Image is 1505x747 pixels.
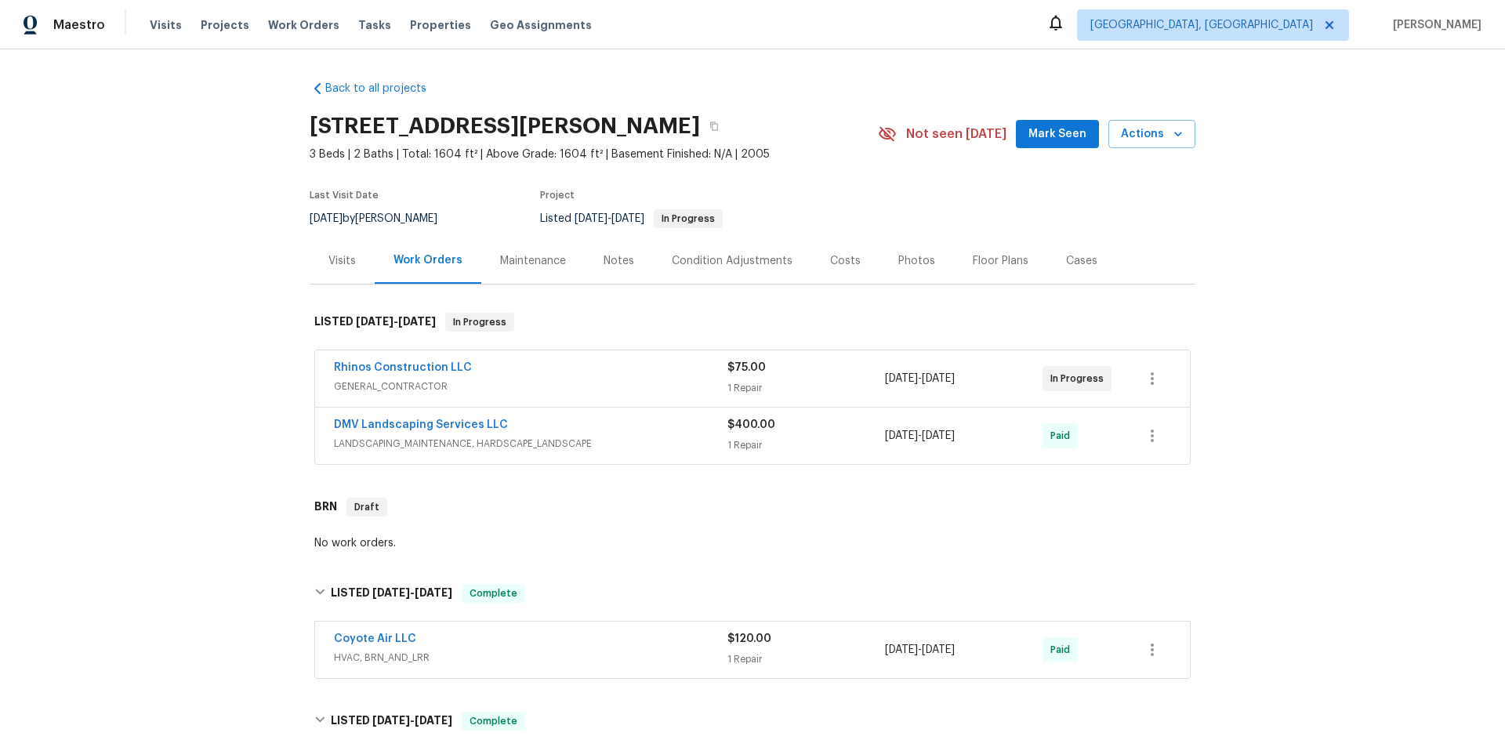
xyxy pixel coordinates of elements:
span: - [372,587,452,598]
span: [DATE] [922,373,955,384]
div: Cases [1066,253,1097,269]
div: LISTED [DATE]-[DATE]In Progress [310,297,1195,347]
span: [DATE] [310,213,343,224]
div: Visits [328,253,356,269]
span: Maestro [53,17,105,33]
div: 1 Repair [727,380,885,396]
span: - [372,715,452,726]
h6: BRN [314,498,337,517]
span: [DATE] [372,715,410,726]
span: [DATE] [398,316,436,327]
button: Mark Seen [1016,120,1099,149]
div: 1 Repair [727,437,885,453]
span: Visits [150,17,182,33]
button: Copy Address [700,112,728,140]
span: Project [540,190,575,200]
span: Work Orders [268,17,339,33]
div: Maintenance [500,253,566,269]
span: [PERSON_NAME] [1387,17,1481,33]
span: [DATE] [575,213,607,224]
a: Back to all projects [310,81,460,96]
span: [DATE] [356,316,393,327]
a: Coyote Air LLC [334,633,416,644]
div: Costs [830,253,861,269]
span: HVAC, BRN_AND_LRR [334,650,727,665]
div: BRN Draft [310,482,1195,532]
div: by [PERSON_NAME] [310,209,456,228]
h2: [STREET_ADDRESS][PERSON_NAME] [310,118,700,134]
a: DMV Landscaping Services LLC [334,419,508,430]
button: Actions [1108,120,1195,149]
h6: LISTED [314,313,436,332]
span: [DATE] [415,587,452,598]
h6: LISTED [331,712,452,731]
div: No work orders. [314,535,1191,551]
span: $400.00 [727,419,775,430]
div: Notes [604,253,634,269]
span: $120.00 [727,633,771,644]
div: Condition Adjustments [672,253,792,269]
span: - [885,642,955,658]
span: [DATE] [922,430,955,441]
span: [DATE] [885,644,918,655]
span: [DATE] [611,213,644,224]
span: [GEOGRAPHIC_DATA], [GEOGRAPHIC_DATA] [1090,17,1313,33]
span: Geo Assignments [490,17,592,33]
div: LISTED [DATE]-[DATE]Complete [310,568,1195,618]
span: Paid [1050,642,1076,658]
div: Work Orders [393,252,462,268]
h6: LISTED [331,584,452,603]
span: [DATE] [885,373,918,384]
span: Tasks [358,20,391,31]
span: Not seen [DATE] [906,126,1006,142]
span: 3 Beds | 2 Baths | Total: 1604 ft² | Above Grade: 1604 ft² | Basement Finished: N/A | 2005 [310,147,878,162]
span: [DATE] [922,644,955,655]
span: In Progress [655,214,721,223]
span: - [885,371,955,386]
span: Mark Seen [1028,125,1086,144]
span: [DATE] [885,430,918,441]
span: Properties [410,17,471,33]
span: Projects [201,17,249,33]
span: - [356,316,436,327]
span: In Progress [1050,371,1110,386]
span: [DATE] [372,587,410,598]
span: Last Visit Date [310,190,379,200]
span: $75.00 [727,362,766,373]
span: Actions [1121,125,1183,144]
div: 1 Repair [727,651,885,667]
a: Rhinos Construction LLC [334,362,472,373]
div: LISTED [DATE]-[DATE]Complete [310,696,1195,746]
span: Draft [348,499,386,515]
span: Complete [463,586,524,601]
span: - [575,213,644,224]
span: In Progress [447,314,513,330]
div: Photos [898,253,935,269]
span: Complete [463,713,524,729]
span: [DATE] [415,715,452,726]
span: - [885,428,955,444]
span: Listed [540,213,723,224]
span: LANDSCAPING_MAINTENANCE, HARDSCAPE_LANDSCAPE [334,436,727,451]
div: Floor Plans [973,253,1028,269]
span: Paid [1050,428,1076,444]
span: GENERAL_CONTRACTOR [334,379,727,394]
